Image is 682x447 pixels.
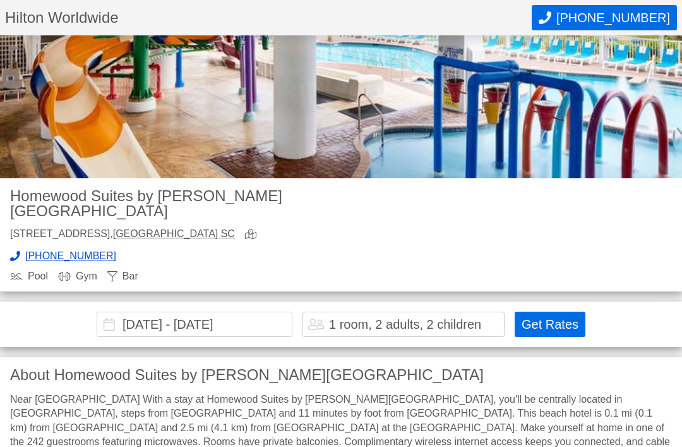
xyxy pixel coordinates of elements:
[556,11,670,25] span: [PHONE_NUMBER]
[97,312,292,337] input: Choose Dates
[329,318,481,331] div: 1 room, 2 adults, 2 children
[5,10,532,25] h1: Hilton Worldwide
[10,271,48,281] div: Pool
[10,229,235,241] div: [STREET_ADDRESS],
[10,367,672,383] h3: About Homewood Suites by [PERSON_NAME][GEOGRAPHIC_DATA]
[532,5,677,30] button: Call
[515,312,585,337] button: Get Rates
[10,188,331,219] h2: Homewood Suites by [PERSON_NAME][GEOGRAPHIC_DATA]
[113,228,235,239] a: [GEOGRAPHIC_DATA] SC
[245,229,261,241] a: view map
[58,271,97,281] div: Gym
[25,251,116,261] span: [PHONE_NUMBER]
[107,271,138,281] div: Bar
